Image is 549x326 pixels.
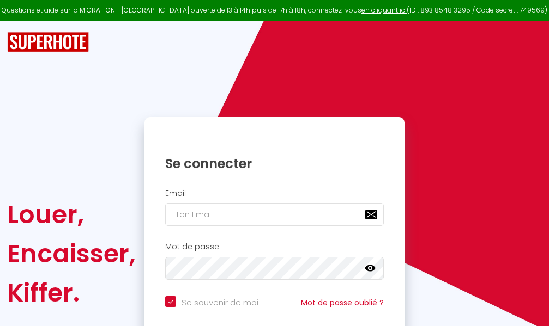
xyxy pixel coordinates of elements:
div: Louer, [7,195,136,234]
h1: Se connecter [165,155,384,172]
img: SuperHote logo [7,32,89,52]
h2: Email [165,189,384,198]
h2: Mot de passe [165,242,384,251]
a: en cliquant ici [361,5,407,15]
div: Encaisser, [7,234,136,273]
div: Kiffer. [7,273,136,312]
a: Mot de passe oublié ? [301,297,384,308]
input: Ton Email [165,203,384,226]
